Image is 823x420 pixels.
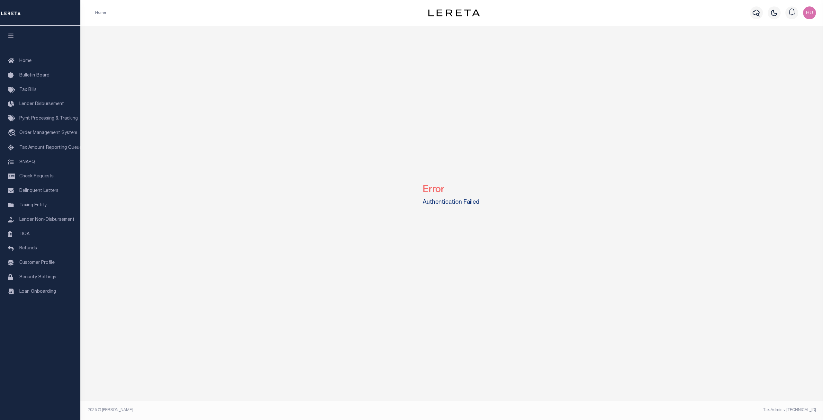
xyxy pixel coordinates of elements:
span: Security Settings [19,275,56,280]
span: Loan Onboarding [19,290,56,294]
span: Delinquent Letters [19,189,59,193]
li: Home [95,10,106,16]
img: svg+xml;base64,PHN2ZyB4bWxucz0iaHR0cDovL3d3dy53My5vcmcvMjAwMC9zdmciIHBvaW50ZXItZXZlbnRzPSJub25lIi... [803,6,816,19]
span: SNAPQ [19,160,35,164]
i: travel_explore [8,129,18,138]
span: Lender Disbursement [19,102,64,106]
span: TIQA [19,232,30,236]
span: Tax Amount Reporting Queue [19,146,82,150]
span: Customer Profile [19,261,55,265]
span: Tax Bills [19,88,37,92]
label: Authentication Failed. [423,198,481,207]
span: Pymt Processing & Tracking [19,116,78,121]
span: Home [19,59,32,63]
span: Order Management System [19,131,77,135]
img: logo-dark.svg [428,9,480,16]
span: Refunds [19,246,37,251]
h2: Error [423,179,481,196]
span: Taxing Entity [19,203,47,208]
span: Bulletin Board [19,73,50,78]
span: Lender Non-Disbursement [19,218,75,222]
span: Check Requests [19,174,54,179]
